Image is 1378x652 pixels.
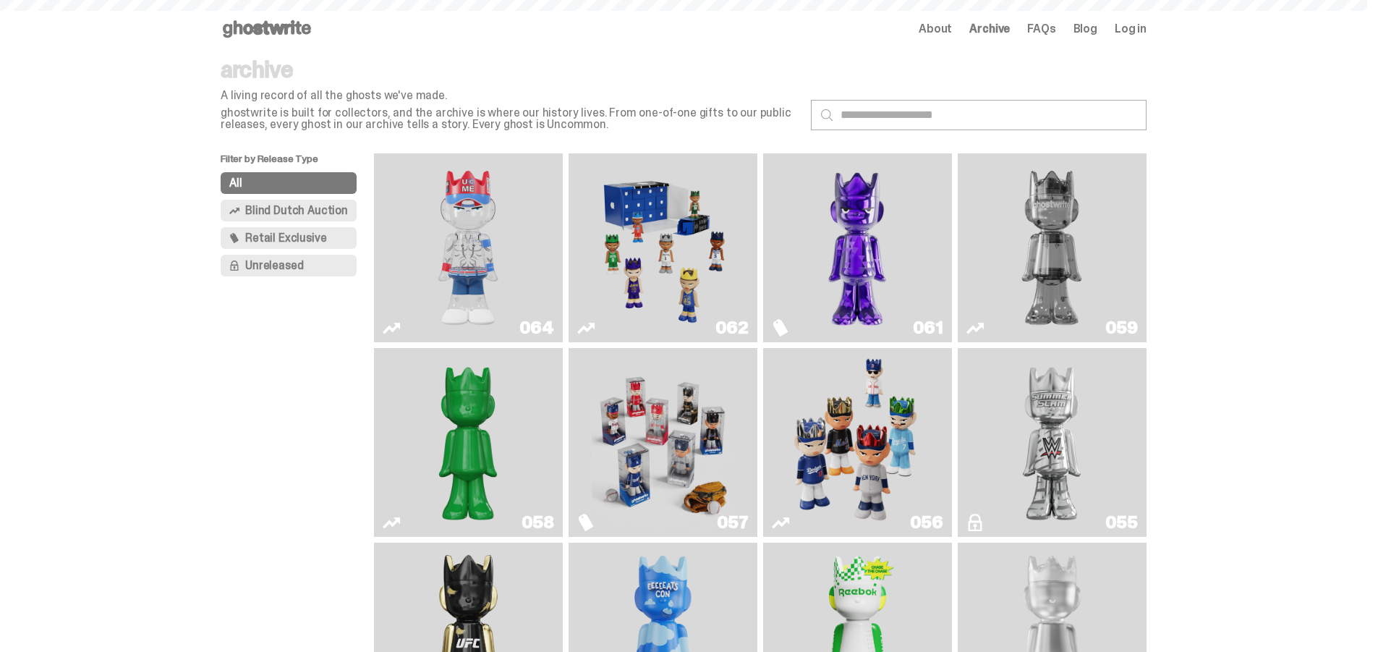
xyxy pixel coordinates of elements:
[1105,319,1138,336] div: 059
[772,354,943,531] a: Game Face (2025)
[969,23,1010,35] a: Archive
[715,319,749,336] div: 062
[522,514,554,531] div: 058
[577,159,749,336] a: Game Face (2025)
[245,232,326,244] span: Retail Exclusive
[221,58,799,81] p: archive
[919,23,952,35] a: About
[221,172,357,194] button: All
[772,159,943,336] a: Fantasy
[786,159,928,336] img: Fantasy
[245,260,303,271] span: Unreleased
[221,90,799,101] p: A living record of all the ghosts we've made.
[221,255,357,276] button: Unreleased
[221,107,799,130] p: ghostwrite is built for collectors, and the archive is where our history lives. From one-of-one g...
[519,319,554,336] div: 064
[966,354,1138,531] a: I Was There SummerSlam
[221,200,357,221] button: Blind Dutch Auction
[383,159,554,336] a: You Can't See Me
[981,159,1123,336] img: Two
[397,354,539,531] img: Schrödinger's ghost: Sunday Green
[229,177,242,189] span: All
[221,227,357,249] button: Retail Exclusive
[1027,23,1055,35] a: FAQs
[383,354,554,531] a: Schrödinger's ghost: Sunday Green
[592,354,733,531] img: Game Face (2025)
[910,514,943,531] div: 056
[786,354,928,531] img: Game Face (2025)
[913,319,943,336] div: 061
[221,153,374,172] p: Filter by Release Type
[577,354,749,531] a: Game Face (2025)
[966,159,1138,336] a: Two
[1073,23,1097,35] a: Blog
[717,514,749,531] div: 057
[592,159,733,336] img: Game Face (2025)
[1105,514,1138,531] div: 055
[1115,23,1147,35] a: Log in
[245,205,348,216] span: Blind Dutch Auction
[397,159,539,336] img: You Can't See Me
[981,354,1123,531] img: I Was There SummerSlam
